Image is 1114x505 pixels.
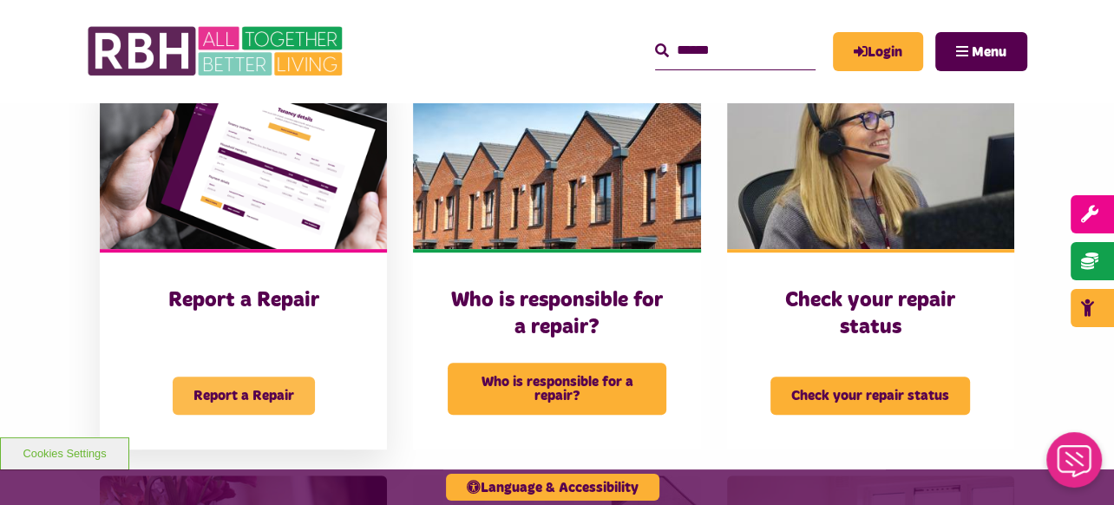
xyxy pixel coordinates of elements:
img: Contact Centre February 2024 (1) [727,69,1014,249]
h3: Who is responsible for a repair? [448,287,665,341]
input: Search [655,32,816,69]
button: Language & Accessibility [446,474,659,501]
a: MyRBH [833,32,923,71]
span: Report a Repair [173,377,315,415]
a: Who is responsible for a repair? Who is responsible for a repair? [413,69,700,449]
h3: Check your repair status [762,287,980,341]
img: RBH [87,17,347,85]
span: Who is responsible for a repair? [448,363,665,415]
iframe: Netcall Web Assistant for live chat [1036,427,1114,505]
span: Menu [972,45,1006,59]
h3: Report a Repair [134,287,352,314]
a: Report a Repair Report a Repair [100,69,387,449]
img: RBH homes in Lower Falinge with a blue sky [413,69,700,249]
span: Check your repair status [770,377,970,415]
button: Navigation [935,32,1027,71]
img: RBH Asset 5 (FB, Linkedin, Twitter) [100,69,387,249]
a: Check your repair status Check your repair status [727,69,1014,449]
